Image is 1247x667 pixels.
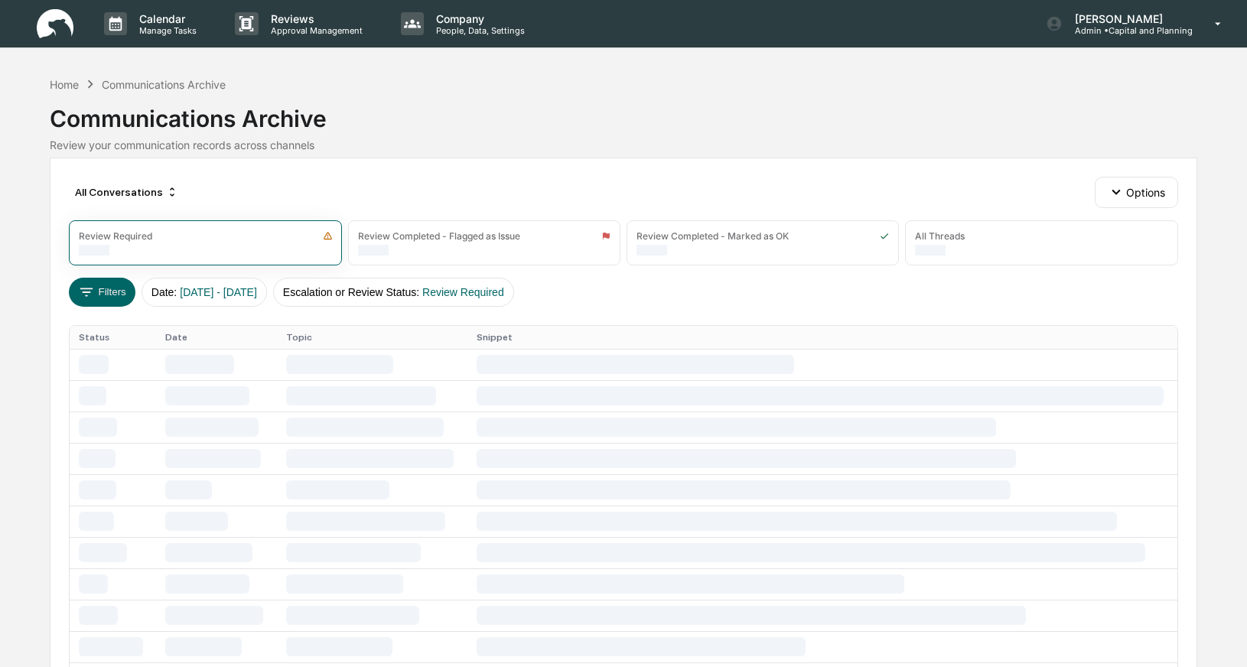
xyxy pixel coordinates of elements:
span: Review Required [422,286,504,298]
div: Communications Archive [102,78,226,91]
button: Filters [69,278,135,307]
p: Manage Tasks [127,25,204,36]
img: icon [323,231,333,241]
p: Approval Management [259,25,370,36]
button: Date:[DATE] - [DATE] [142,278,267,307]
div: All Conversations [69,180,184,204]
img: icon [880,231,889,241]
p: Admin • Capital and Planning [1063,25,1193,36]
button: Escalation or Review Status:Review Required [273,278,514,307]
button: Options [1095,177,1178,207]
p: Calendar [127,12,204,25]
img: icon [601,231,610,241]
div: Home [50,78,79,91]
img: logo [37,9,73,39]
th: Topic [277,326,467,349]
div: All Threads [915,230,965,242]
span: [DATE] - [DATE] [180,286,257,298]
div: Review your communication records across channels [50,138,1197,151]
p: [PERSON_NAME] [1063,12,1193,25]
div: Review Completed - Marked as OK [637,230,789,242]
p: Reviews [259,12,370,25]
div: Review Completed - Flagged as Issue [358,230,520,242]
p: Company [424,12,532,25]
div: Communications Archive [50,93,1197,132]
div: Review Required [79,230,152,242]
th: Status [70,326,156,349]
p: People, Data, Settings [424,25,532,36]
th: Snippet [467,326,1177,349]
th: Date [156,326,277,349]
